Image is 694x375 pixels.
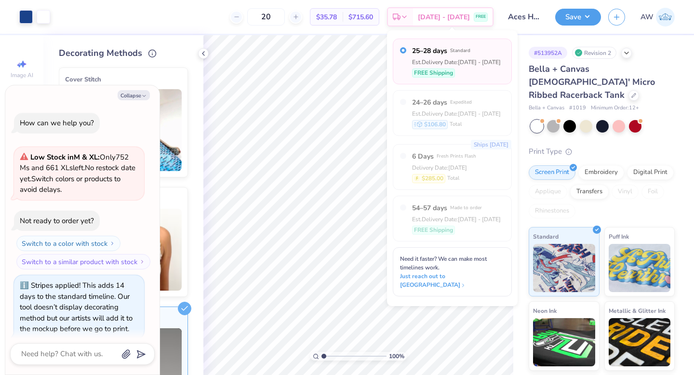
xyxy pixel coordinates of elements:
span: Metallic & Glitter Ink [609,306,666,316]
span: # 1019 [569,104,586,112]
img: Switch to a similar product with stock [139,259,145,265]
span: Only 752 Ms and 661 XLs left. Switch colors or products to avoid delays. [20,152,135,195]
span: Image AI [11,71,33,79]
div: Est. Delivery Date: [DATE] - [DATE] [412,58,501,67]
div: Digital Print [627,165,674,180]
span: Made to order [450,204,482,211]
span: Fresh Prints Flash [437,153,476,160]
div: Decorating Methods [59,47,188,60]
span: 24–26 days [412,97,447,107]
img: Puff Ink [609,244,671,292]
div: # 513952A [529,47,567,59]
button: Collapse [118,90,150,100]
img: Standard [533,244,595,292]
div: Est. Delivery Date: [DATE] - [DATE] [412,215,501,224]
input: Untitled Design [501,7,548,27]
span: Minimum Order: 12 + [591,104,639,112]
span: 54–57 days [412,203,447,213]
img: Neon Ink [533,318,595,366]
span: Need it faster? We can make most timelines work. [400,255,487,271]
span: FREE Shipping [414,68,453,77]
span: $106.80 [424,120,446,129]
button: Switch to a color with stock [16,236,120,251]
span: Total [450,121,462,129]
input: – – [247,8,285,26]
button: Save [555,9,601,26]
span: $715.60 [348,12,373,22]
div: Not ready to order yet? [20,216,94,226]
span: [DATE] - [DATE] [418,12,470,22]
span: AW [641,12,654,23]
button: Switch to a similar product with stock [16,254,150,269]
span: 6 Days [412,151,434,161]
span: Standard [533,231,559,241]
span: Bella + Canvas [529,104,564,112]
span: FREE [476,13,486,20]
div: How can we help you? [20,118,94,128]
img: Switch to a color with stock [109,241,115,246]
div: Applique [529,185,567,199]
div: Embroidery [578,165,624,180]
div: Transfers [570,185,609,199]
div: Revision 2 [572,47,616,59]
span: Neon Ink [533,306,557,316]
div: Stripes applied! This adds 14 days to the standard timeline. Our tool doesn’t display decorating ... [20,281,133,334]
span: 100 % [389,352,404,361]
span: Total [447,174,459,183]
span: Bella + Canvas [DEMOGRAPHIC_DATA]' Micro Ribbed Racerback Tank [529,63,655,101]
strong: Low Stock in M & XL : [30,152,100,162]
span: $35.78 [316,12,337,22]
div: Cover Stitch [65,74,182,85]
div: Vinyl [612,185,639,199]
div: Delivery Date: [DATE] [412,163,476,172]
div: Print Type [529,146,675,157]
div: Foil [641,185,664,199]
span: $285.00 [422,174,443,183]
span: 25–28 days [412,46,447,56]
span: Expedited [450,99,472,106]
div: Est. Delivery Date: [DATE] - [DATE] [412,109,501,118]
span: Standard [450,47,470,54]
div: Screen Print [529,165,575,180]
img: Ada Wolfe [656,8,675,27]
div: Rhinestones [529,204,575,218]
span: No restock date yet. [20,163,135,184]
img: Metallic & Glitter Ink [609,318,671,366]
span: Just reach out to [GEOGRAPHIC_DATA] [400,272,505,289]
span: FREE Shipping [414,226,453,234]
a: AW [641,8,675,27]
span: Puff Ink [609,231,629,241]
